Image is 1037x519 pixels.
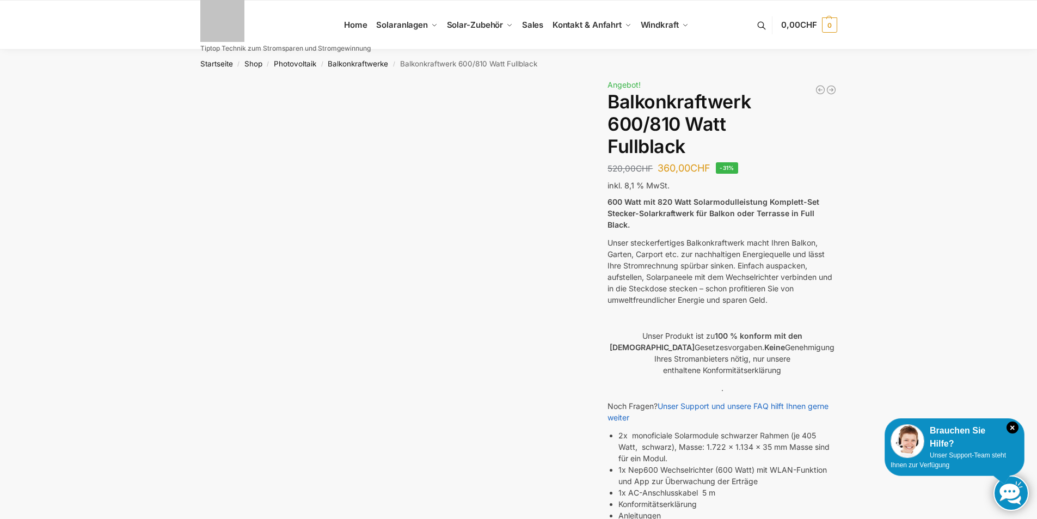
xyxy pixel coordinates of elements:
[636,163,653,174] span: CHF
[553,20,622,30] span: Kontakt & Anfahrt
[658,162,710,174] bdi: 360,00
[618,430,837,464] li: 2x monoficiale Solarmodule schwarzer Rahmen (je 405 Watt, schwarz), Masse: 1.722 x 1.134 x 35 mm ...
[608,91,837,157] h1: Balkonkraftwerk 600/810 Watt Fullblack
[618,464,837,487] li: 1x Nep600 Wechselrichter (600 Watt) mit WLAN-Funktion und App zur Überwachung der Erträge
[891,424,924,458] img: Customer service
[690,162,710,174] span: CHF
[716,162,738,174] span: -31%
[636,1,693,50] a: Windkraft
[608,400,837,423] p: Noch Fragen?
[608,197,819,229] strong: 600 Watt mit 820 Watt Solarmodulleistung Komplett-Set Stecker-Solarkraftwerk für Balkon oder Terr...
[376,20,428,30] span: Solaranlagen
[608,163,653,174] bdi: 520,00
[200,59,233,68] a: Startseite
[244,59,262,68] a: Shop
[328,59,388,68] a: Balkonkraftwerke
[608,330,837,376] p: Unser Produkt ist zu Gesetzesvorgaben. Genehmigung Ihres Stromanbieters nötig, nur unsere enthalt...
[548,1,636,50] a: Kontakt & Anfahrt
[608,181,670,190] span: inkl. 8,1 % MwSt.
[891,451,1006,469] span: Unser Support-Team steht Ihnen zur Verfügung
[442,1,517,50] a: Solar-Zubehör
[608,382,837,394] p: .
[517,1,548,50] a: Sales
[1007,422,1018,433] i: Schließen
[608,237,837,306] p: Unser steckerfertiges Balkonkraftwerk macht Ihren Balkon, Garten, Carport etc. zur nachhaltigen E...
[262,60,274,69] span: /
[610,331,802,352] strong: 100 % konform mit den [DEMOGRAPHIC_DATA]
[800,20,817,30] span: CHF
[274,59,316,68] a: Photovoltaik
[522,20,544,30] span: Sales
[608,401,829,422] a: Unser Support und unsere FAQ hilft Ihnen gerne weiter
[822,17,837,33] span: 0
[233,60,244,69] span: /
[372,1,442,50] a: Solaranlagen
[200,45,371,52] p: Tiptop Technik zum Stromsparen und Stromgewinnung
[891,424,1018,450] div: Brauchen Sie Hilfe?
[316,60,328,69] span: /
[781,20,817,30] span: 0,00
[641,20,679,30] span: Windkraft
[815,84,826,95] a: Balkonkraftwerk 445/600 Watt Bificial
[447,20,504,30] span: Solar-Zubehör
[181,50,856,78] nav: Breadcrumb
[781,9,837,41] a: 0,00CHF 0
[388,60,400,69] span: /
[618,487,837,498] li: 1x AC-Anschlusskabel 5 m
[826,84,837,95] a: Balkonkraftwerk 405/600 Watt erweiterbar
[608,80,641,89] span: Angebot!
[618,498,837,510] li: Konformitätserklärung
[764,343,785,352] strong: Keine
